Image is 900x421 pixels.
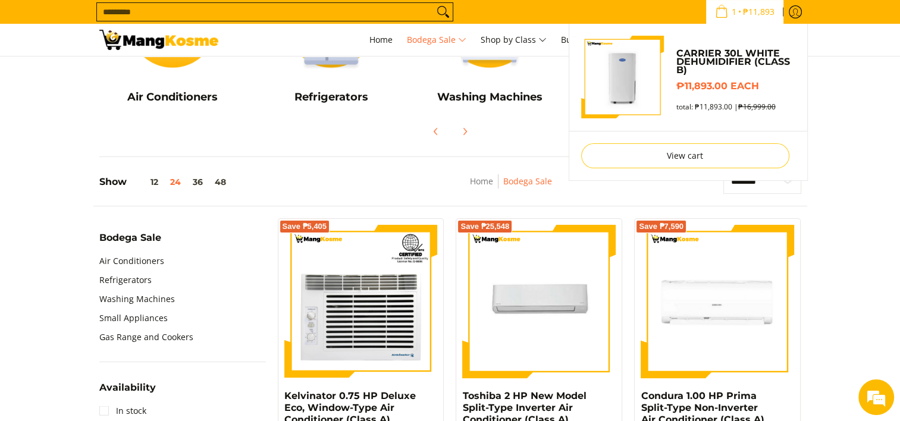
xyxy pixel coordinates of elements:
[283,223,327,230] span: Save ₱5,405
[555,24,613,56] a: Bulk Center
[99,290,175,309] a: Washing Machines
[676,49,795,74] a: Carrier 30L White Dehumidifier (Class B)
[393,174,628,201] nav: Breadcrumbs
[569,24,808,181] ul: Sub Menu
[434,3,453,21] button: Search
[470,175,493,187] a: Home
[581,36,664,119] img: Default Title Carrier 30L White Dehumidifier (Class B)
[284,225,438,378] img: Kelvinator 0.75 HP Deluxe Eco, Window-Type Air Conditioner (Class A)
[475,24,553,56] a: Shop by Class
[401,24,472,56] a: Bodega Sale
[127,177,164,187] button: 12
[561,34,607,45] span: Bulk Center
[209,177,232,187] button: 48
[462,225,616,378] img: Toshiba 2 HP New Model Split-Type Inverter Air Conditioner (Class A)
[711,5,778,18] span: •
[99,328,193,347] a: Gas Range and Cookers
[676,80,795,92] h6: ₱11,893.00 each
[258,90,404,104] h5: Refrigerators
[641,225,794,378] img: Condura 1.00 HP Prima Split-Type Non-Inverter Air Conditioner (Class A)
[164,177,187,187] button: 24
[460,223,509,230] span: Save ₱25,548
[676,102,775,111] span: total: ₱11,893.00 |
[369,34,393,45] span: Home
[99,233,161,252] summary: Open
[730,8,738,16] span: 1
[99,252,164,271] a: Air Conditioners
[99,271,152,290] a: Refrigerators
[99,233,161,243] span: Bodega Sale
[99,176,232,188] h5: Show
[639,223,683,230] span: Save ₱7,590
[99,401,146,420] a: In stock
[363,24,399,56] a: Home
[99,383,156,392] span: Availability
[738,102,775,112] s: ₱16,999.00
[741,8,776,16] span: ₱11,893
[581,143,789,168] a: View cart
[99,309,168,328] a: Small Appliances
[423,118,449,144] button: Previous
[416,90,563,104] h5: Washing Machines
[451,118,478,144] button: Next
[407,33,466,48] span: Bodega Sale
[99,30,218,50] img: Bodega Sale l Mang Kosme: Cost-Efficient &amp; Quality Home Appliances
[187,177,209,187] button: 36
[503,175,552,187] a: Bodega Sale
[230,24,801,56] nav: Main Menu
[481,33,547,48] span: Shop by Class
[99,90,246,104] h5: Air Conditioners
[99,383,156,401] summary: Open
